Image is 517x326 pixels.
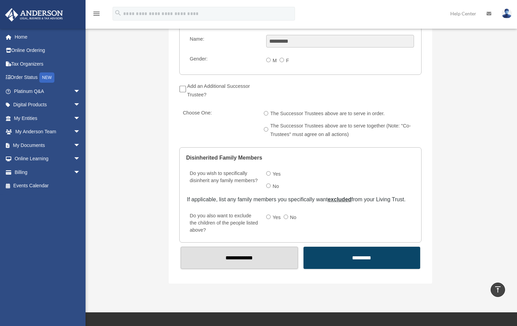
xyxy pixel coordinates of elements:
a: Platinum Q&Aarrow_drop_down [5,84,91,98]
u: excluded [328,196,351,202]
a: Online Learningarrow_drop_down [5,152,91,166]
label: Gender: [187,54,261,67]
label: Do you wish to specifically disinherit any family members? [187,169,261,193]
label: Do you also want to exclude the children of the people listed above? [187,211,261,235]
span: arrow_drop_down [74,152,87,166]
span: arrow_drop_down [74,98,87,112]
div: NEW [39,72,54,83]
a: Events Calendar [5,179,91,193]
label: M [271,55,280,66]
a: My Entitiesarrow_drop_down [5,111,91,125]
a: My Anderson Teamarrow_drop_down [5,125,91,139]
img: Anderson Advisors Platinum Portal [3,8,65,22]
label: Add an Additional Successor Trustee? [185,81,263,100]
span: arrow_drop_down [74,84,87,98]
label: The Successor Trustees above are to serve in order. [268,108,388,119]
i: menu [92,10,101,18]
a: My Documentsarrow_drop_down [5,138,91,152]
label: No [271,181,282,192]
label: Name: [187,35,261,48]
span: arrow_drop_down [74,138,87,152]
a: menu [92,12,101,18]
div: If applicable, list any family members you specifically want from your Living Trust. [187,195,414,204]
a: Order StatusNEW [5,71,91,85]
label: Yes [271,169,284,180]
legend: Disinherited Family Members [186,148,415,168]
i: vertical_align_top [494,285,502,294]
label: Choose One: [180,108,258,141]
span: arrow_drop_down [74,111,87,125]
a: Tax Organizers [5,57,91,71]
span: arrow_drop_down [74,165,87,179]
label: No [288,212,299,223]
label: The Successor Trustees above are to serve together (Note: "Co-Trustees" must agree on all actions) [268,121,425,140]
label: F [284,55,292,66]
a: vertical_align_top [491,283,505,297]
a: Billingarrow_drop_down [5,165,91,179]
a: Digital Productsarrow_drop_down [5,98,91,112]
label: Yes [271,212,284,223]
img: User Pic [502,9,512,18]
a: Online Ordering [5,44,91,57]
span: arrow_drop_down [74,125,87,139]
i: search [114,9,122,17]
a: Home [5,30,91,44]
